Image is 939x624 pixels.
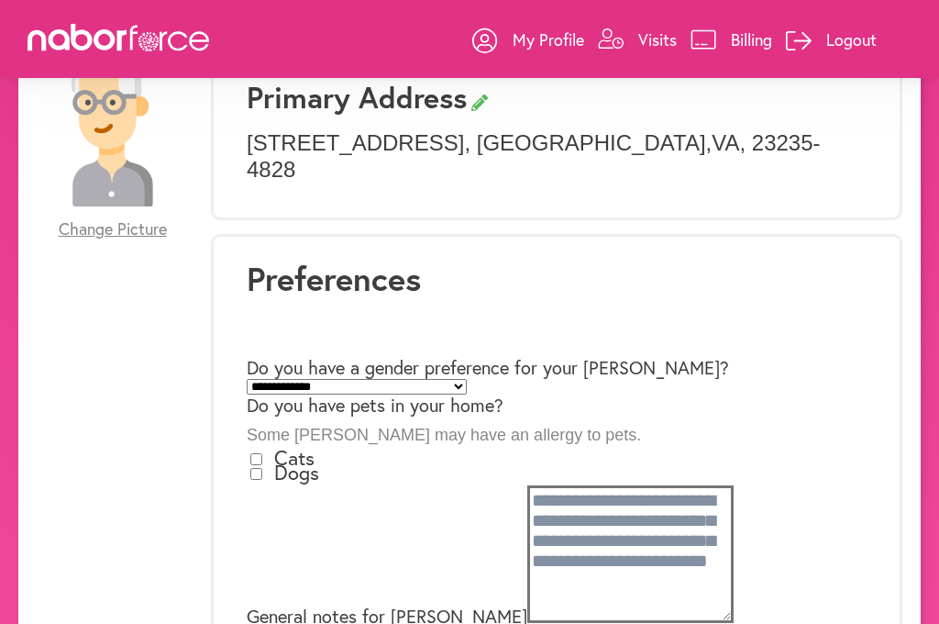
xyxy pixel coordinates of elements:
[247,393,503,418] label: Do you have pets in your home?
[274,459,319,485] label: Dogs
[731,28,772,50] p: Billing
[638,28,677,50] p: Visits
[786,12,877,67] a: Logout
[274,444,315,471] label: Cats
[59,219,167,240] span: Change Picture
[247,80,867,115] h3: Primary Address
[598,12,677,67] a: Visits
[247,259,867,298] h1: Preferences
[513,28,584,50] p: My Profile
[37,55,188,206] img: 28479a6084c73c1d882b58007db4b51f.png
[247,355,729,380] label: Do you have a gender preference for your [PERSON_NAME]?
[690,12,772,67] a: Billing
[826,28,877,50] p: Logout
[247,130,867,184] p: [STREET_ADDRESS] , [GEOGRAPHIC_DATA] , VA , 23235-4828
[247,426,867,446] p: Some [PERSON_NAME] may have an allergy to pets.
[472,12,584,67] a: My Profile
